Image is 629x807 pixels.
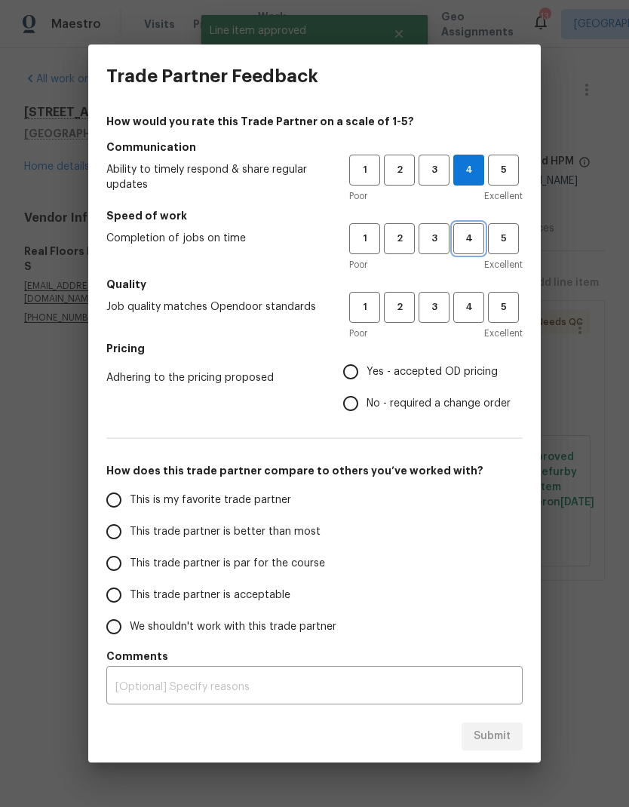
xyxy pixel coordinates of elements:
span: 4 [455,230,483,247]
h5: Communication [106,140,523,155]
button: 1 [349,292,380,323]
span: 2 [385,299,413,316]
span: Poor [349,189,367,204]
span: No - required a change order [367,396,511,412]
h5: Comments [106,649,523,664]
span: Excellent [484,189,523,204]
button: 2 [384,292,415,323]
span: This trade partner is par for the course [130,556,325,572]
span: 4 [455,299,483,316]
span: Excellent [484,257,523,272]
span: Yes - accepted OD pricing [367,364,498,380]
span: 1 [351,299,379,316]
span: Completion of jobs on time [106,231,325,246]
span: 2 [385,161,413,179]
span: 5 [489,230,517,247]
button: 4 [453,292,484,323]
span: Adhering to the pricing proposed [106,370,319,385]
h5: Speed of work [106,208,523,223]
span: We shouldn't work with this trade partner [130,619,336,635]
button: 3 [419,223,450,254]
span: This trade partner is acceptable [130,588,290,603]
span: 3 [420,230,448,247]
span: Job quality matches Opendoor standards [106,299,325,315]
span: 4 [454,161,483,179]
button: 4 [453,223,484,254]
button: 2 [384,223,415,254]
button: 1 [349,155,380,186]
h5: Quality [106,277,523,292]
span: 2 [385,230,413,247]
div: Pricing [343,356,523,419]
span: This trade partner is better than most [130,524,321,540]
button: 1 [349,223,380,254]
span: 3 [420,299,448,316]
span: 1 [351,230,379,247]
span: 5 [489,299,517,316]
button: 5 [488,292,519,323]
span: Poor [349,326,367,341]
span: This is my favorite trade partner [130,492,291,508]
button: 4 [453,155,484,186]
button: 5 [488,223,519,254]
h4: How would you rate this Trade Partner on a scale of 1-5? [106,114,523,129]
button: 3 [419,292,450,323]
span: Excellent [484,326,523,341]
h3: Trade Partner Feedback [106,66,318,87]
button: 2 [384,155,415,186]
span: Poor [349,257,367,272]
span: Ability to timely respond & share regular updates [106,162,325,192]
button: 5 [488,155,519,186]
span: 3 [420,161,448,179]
span: 1 [351,161,379,179]
button: 3 [419,155,450,186]
span: 5 [489,161,517,179]
h5: How does this trade partner compare to others you’ve worked with? [106,463,523,478]
h5: Pricing [106,341,523,356]
div: How does this trade partner compare to others you’ve worked with? [106,484,523,643]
